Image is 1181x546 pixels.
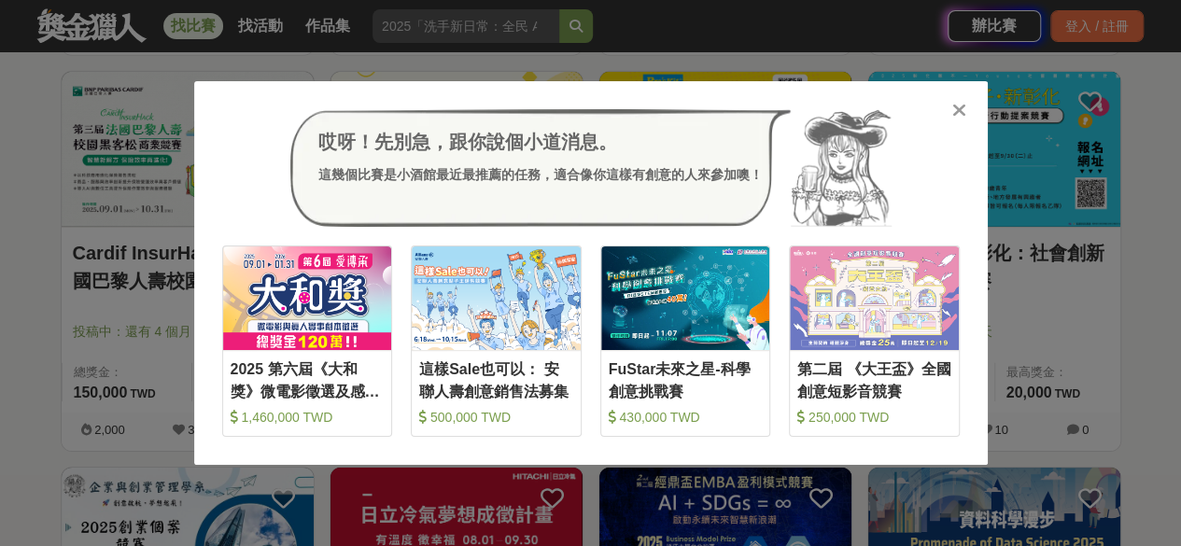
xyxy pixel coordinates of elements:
div: 430,000 TWD [609,408,763,427]
img: Cover Image [601,246,770,350]
div: 哎呀！先別急，跟你說個小道消息。 [318,128,763,156]
div: 250,000 TWD [797,408,951,427]
div: 第二屆 《大王盃》全國創意短影音競賽 [797,358,951,400]
img: Avatar [791,109,892,227]
div: 這樣Sale也可以： 安聯人壽創意銷售法募集 [419,358,573,400]
a: Cover ImageFuStar未來之星-科學創意挑戰賽 430,000 TWD [600,245,771,437]
div: FuStar未來之星-科學創意挑戰賽 [609,358,763,400]
div: 500,000 TWD [419,408,573,427]
img: Cover Image [223,246,392,350]
div: 這幾個比賽是小酒館最近最推薦的任務，適合像你這樣有創意的人來參加噢！ [318,165,763,185]
a: Cover Image2025 第六屆《大和獎》微電影徵選及感人實事分享 1,460,000 TWD [222,245,393,437]
a: Cover Image這樣Sale也可以： 安聯人壽創意銷售法募集 500,000 TWD [411,245,582,437]
img: Cover Image [412,246,581,350]
a: Cover Image第二屆 《大王盃》全國創意短影音競賽 250,000 TWD [789,245,960,437]
div: 1,460,000 TWD [231,408,385,427]
div: 2025 第六屆《大和獎》微電影徵選及感人實事分享 [231,358,385,400]
img: Cover Image [790,246,959,350]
